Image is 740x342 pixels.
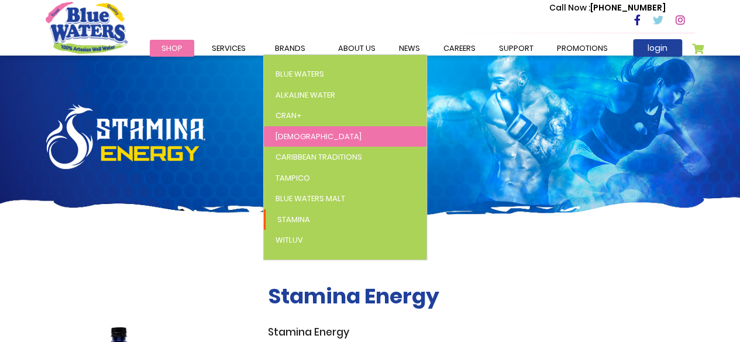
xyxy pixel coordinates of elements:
span: Services [212,43,246,54]
p: [PHONE_NUMBER] [549,2,666,14]
a: login [633,39,682,57]
span: Cran+ [276,110,302,121]
a: about us [326,40,387,57]
span: WitLuv [276,234,303,246]
span: Caribbean Traditions [276,151,362,163]
span: Shop [161,43,183,54]
a: store logo [46,2,128,53]
h3: Stamina Energy [268,326,695,338]
h2: Stamina Energy [268,284,695,309]
span: Tampico [276,172,310,184]
a: Promotions [545,40,619,57]
span: [DEMOGRAPHIC_DATA] [276,131,362,142]
span: Call Now : [549,2,590,13]
span: Blue Waters Malt [276,193,345,204]
a: careers [432,40,487,57]
span: Stamina [277,214,310,225]
span: Alkaline Water [276,89,335,101]
span: Brands [275,43,305,54]
a: News [387,40,432,57]
a: support [487,40,545,57]
span: Blue Waters [276,68,324,80]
